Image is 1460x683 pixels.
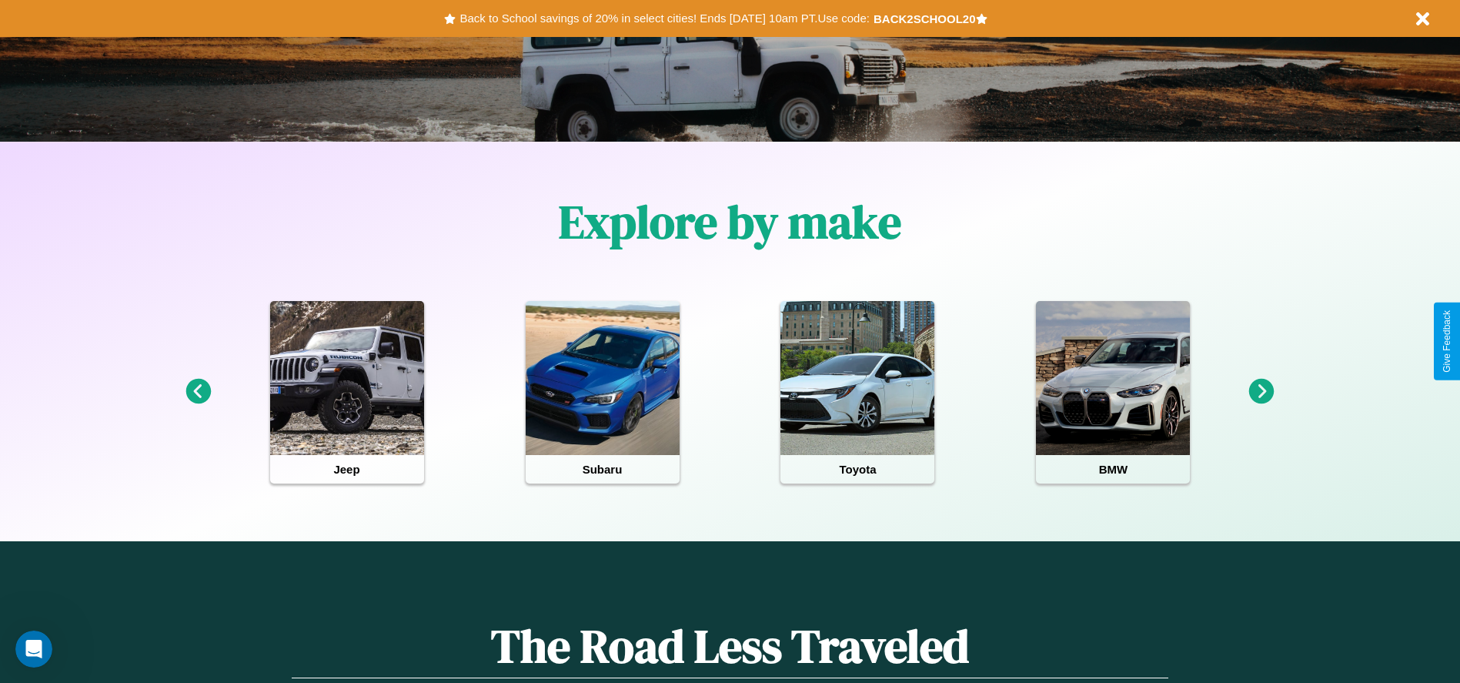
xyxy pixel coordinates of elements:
div: Give Feedback [1442,310,1452,373]
iframe: Intercom live chat [15,631,52,668]
b: BACK2SCHOOL20 [874,12,976,25]
h1: Explore by make [559,190,901,253]
h4: Toyota [780,455,934,484]
button: Back to School savings of 20% in select cities! Ends [DATE] 10am PT.Use code: [456,8,873,29]
h1: The Road Less Traveled [292,614,1168,678]
h4: Subaru [526,455,680,484]
h4: Jeep [270,455,424,484]
h4: BMW [1036,455,1190,484]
